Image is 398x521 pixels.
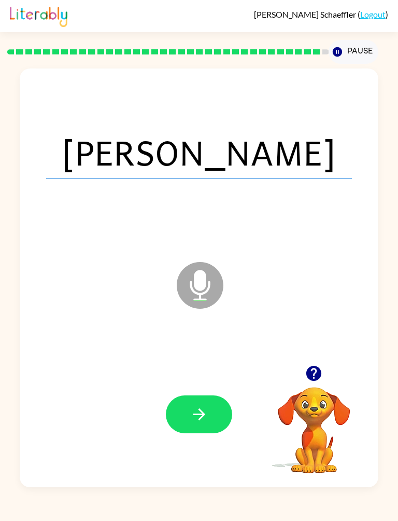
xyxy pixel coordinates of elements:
[262,371,366,475] video: Your browser must support playing .mp4 files to use Literably. Please try using another browser.
[46,125,352,179] span: [PERSON_NAME]
[254,9,388,19] div: ( )
[329,40,378,64] button: Pause
[360,9,386,19] a: Logout
[254,9,358,19] span: [PERSON_NAME] Schaeffler
[10,4,67,27] img: Literably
